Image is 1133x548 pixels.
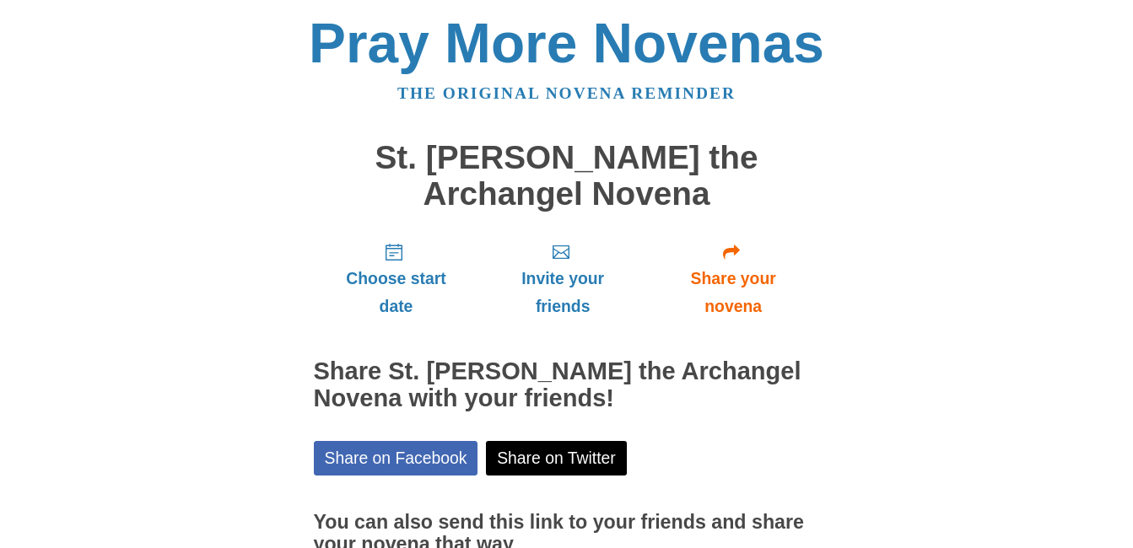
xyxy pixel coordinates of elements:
[314,358,820,412] h2: Share St. [PERSON_NAME] the Archangel Novena with your friends!
[397,84,736,102] a: The original novena reminder
[314,228,479,329] a: Choose start date
[331,265,462,320] span: Choose start date
[478,228,646,329] a: Invite your friends
[309,12,824,74] a: Pray More Novenas
[314,441,478,475] a: Share on Facebook
[664,265,803,320] span: Share your novena
[647,228,820,329] a: Share your novena
[486,441,627,475] a: Share on Twitter
[314,140,820,212] h1: St. [PERSON_NAME] the Archangel Novena
[495,265,629,320] span: Invite your friends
